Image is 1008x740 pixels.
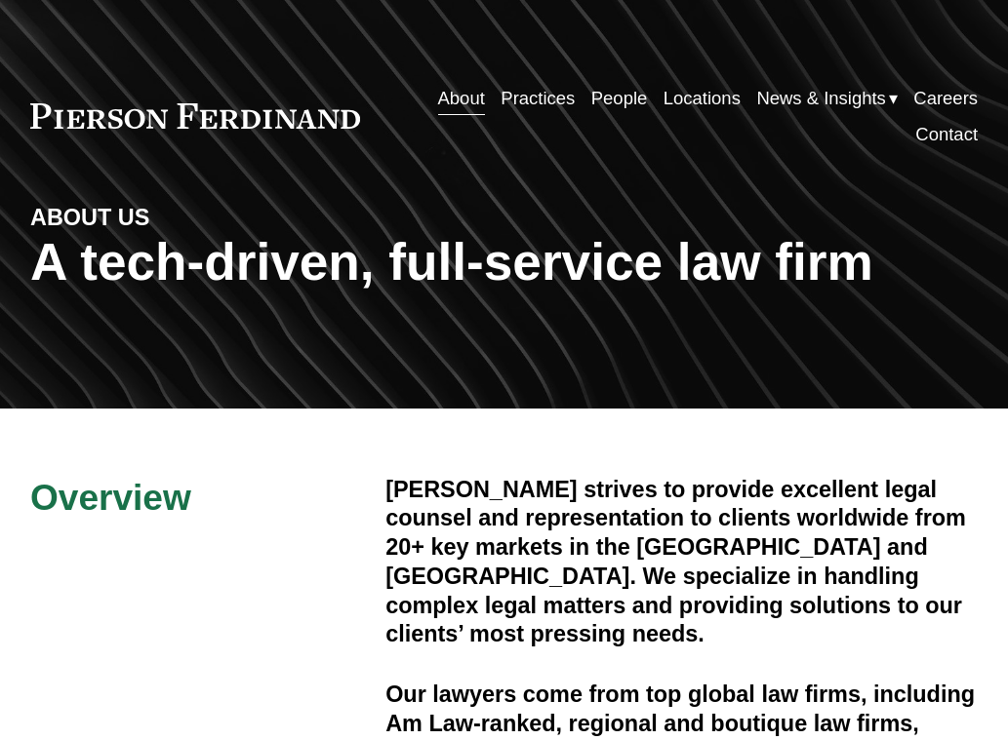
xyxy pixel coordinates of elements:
a: Careers [913,81,978,117]
h4: [PERSON_NAME] strives to provide excellent legal counsel and representation to clients worldwide ... [385,476,978,649]
a: folder dropdown [756,81,897,117]
h1: A tech-driven, full-service law firm [30,233,978,292]
span: News & Insights [756,82,885,114]
strong: ABOUT US [30,205,149,230]
a: People [591,81,648,117]
a: About [438,81,485,117]
a: Practices [501,81,575,117]
a: Contact [915,116,978,152]
span: Overview [30,477,191,518]
a: Locations [664,81,741,117]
